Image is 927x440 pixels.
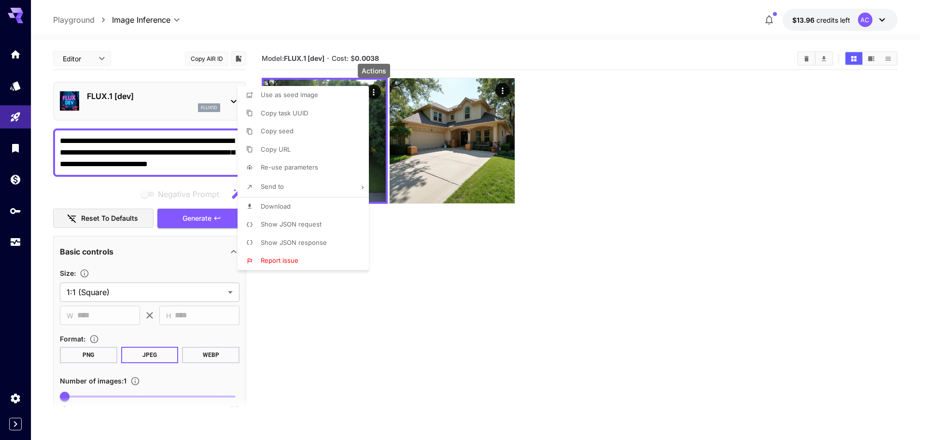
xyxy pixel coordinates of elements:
span: Download [261,202,291,210]
span: Re-use parameters [261,163,318,171]
div: Actions [358,64,390,78]
span: Show JSON response [261,239,327,246]
span: Use as seed image [261,91,318,99]
span: Show JSON request [261,220,322,228]
span: Copy seed [261,127,294,135]
span: Report issue [261,256,298,264]
span: Copy task UUID [261,109,308,117]
span: Send to [261,183,284,190]
span: Copy URL [261,145,291,153]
